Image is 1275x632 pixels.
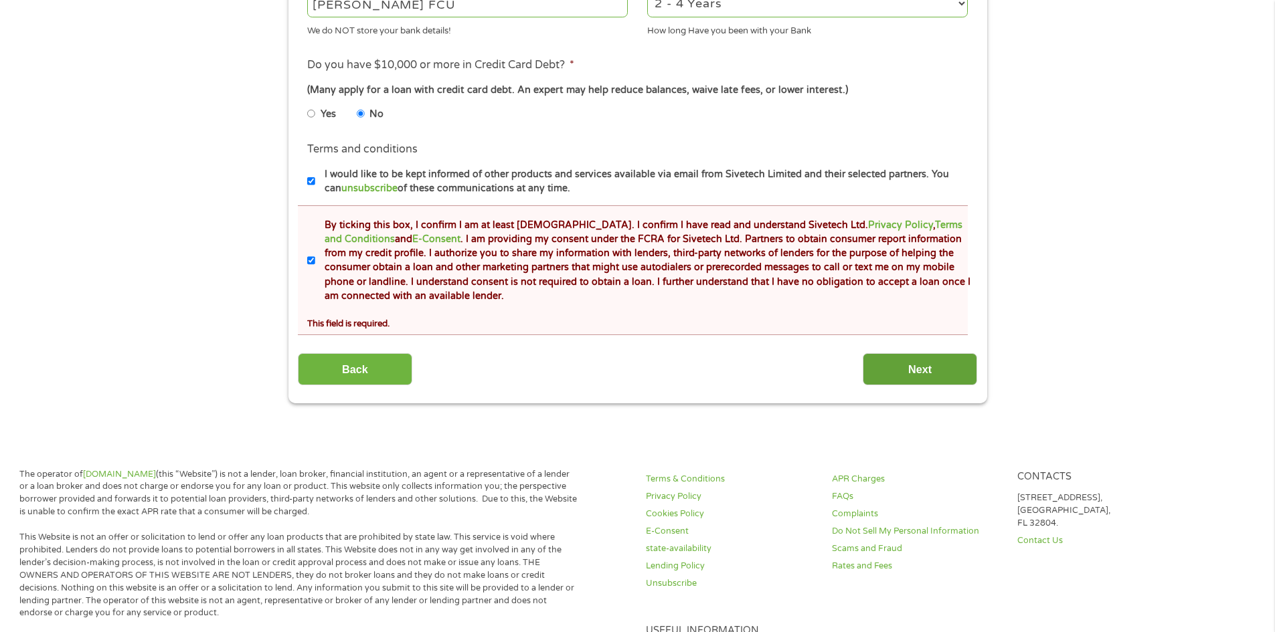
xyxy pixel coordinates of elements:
[307,312,967,330] div: This field is required.
[1017,534,1187,547] a: Contact Us
[307,142,418,156] label: Terms and conditions
[646,473,816,486] a: Terms & Conditions
[1017,492,1187,530] p: [STREET_ADDRESS], [GEOGRAPHIC_DATA], FL 32804.
[83,469,156,480] a: [DOMAIN_NAME]
[832,508,1002,520] a: Complaints
[307,83,967,98] div: (Many apply for a loan with credit card debt. An expert may help reduce balances, waive late fees...
[315,167,972,196] label: I would like to be kept informed of other products and services available via email from Sivetech...
[19,468,578,519] p: The operator of (this “Website”) is not a lender, loan broker, financial institution, an agent or...
[19,531,578,619] p: This Website is not an offer or solicitation to lend or offer any loan products that are prohibit...
[369,107,384,122] label: No
[646,542,816,555] a: state-availability
[646,560,816,572] a: Lending Policy
[307,19,628,37] div: We do NOT store your bank details!
[832,525,1002,538] a: Do Not Sell My Personal Information
[646,508,816,520] a: Cookies Policy
[325,219,962,245] a: Terms and Conditions
[646,490,816,503] a: Privacy Policy
[868,219,933,231] a: Privacy Policy
[307,58,574,72] label: Do you have $10,000 or more in Credit Card Debt?
[412,233,460,245] a: E-Consent
[341,183,398,194] a: unsubscribe
[832,560,1002,572] a: Rates and Fees
[646,525,816,538] a: E-Consent
[315,218,972,304] label: By ticking this box, I confirm I am at least [DEMOGRAPHIC_DATA]. I confirm I have read and unders...
[647,19,968,37] div: How long Have you been with your Bank
[1017,471,1187,484] h4: Contacts
[832,490,1002,503] a: FAQs
[832,542,1002,555] a: Scams and Fraud
[646,577,816,590] a: Unsubscribe
[321,107,336,122] label: Yes
[832,473,1002,486] a: APR Charges
[298,353,412,386] input: Back
[863,353,977,386] input: Next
